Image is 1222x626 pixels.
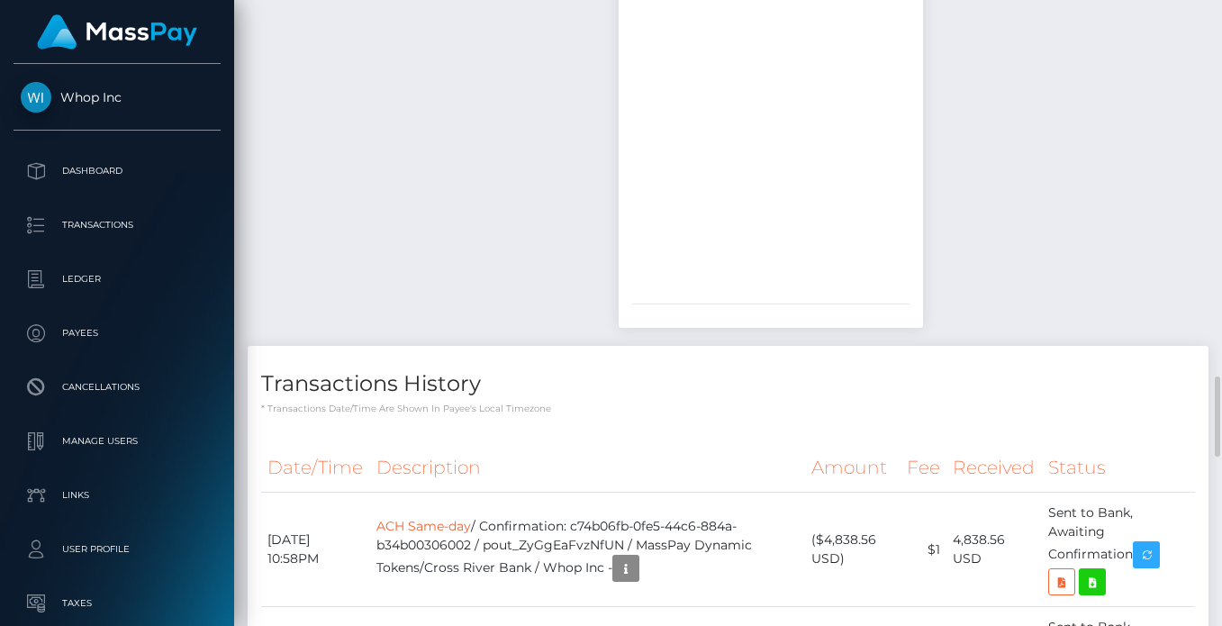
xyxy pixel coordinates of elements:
[805,493,901,607] td: ($4,838.56 USD)
[14,365,221,410] a: Cancellations
[901,443,946,493] th: Fee
[805,443,901,493] th: Amount
[14,149,221,194] a: Dashboard
[14,89,221,105] span: Whop Inc
[14,527,221,572] a: User Profile
[21,212,213,239] p: Transactions
[21,82,51,113] img: Whop Inc
[946,493,1043,607] td: 4,838.56 USD
[21,482,213,509] p: Links
[14,257,221,302] a: Ledger
[14,419,221,464] a: Manage Users
[261,493,370,607] td: [DATE] 10:58PM
[21,590,213,617] p: Taxes
[370,493,805,607] td: / Confirmation: c74b06fb-0fe5-44c6-884a-b34b00306002 / pout_ZyGgEaFvzNfUN / MassPay Dynamic Token...
[21,536,213,563] p: User Profile
[14,581,221,626] a: Taxes
[14,311,221,356] a: Payees
[21,266,213,293] p: Ledger
[261,402,1195,415] p: * Transactions date/time are shown in payee's local timezone
[261,443,370,493] th: Date/Time
[14,473,221,518] a: Links
[1042,493,1195,607] td: Sent to Bank, Awaiting Confirmation
[14,203,221,248] a: Transactions
[1042,443,1195,493] th: Status
[370,443,805,493] th: Description
[21,158,213,185] p: Dashboard
[21,428,213,455] p: Manage Users
[261,368,1195,400] h4: Transactions History
[901,493,946,607] td: $1
[37,14,197,50] img: MassPay Logo
[21,320,213,347] p: Payees
[21,374,213,401] p: Cancellations
[946,443,1043,493] th: Received
[376,518,471,534] a: ACH Same-day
